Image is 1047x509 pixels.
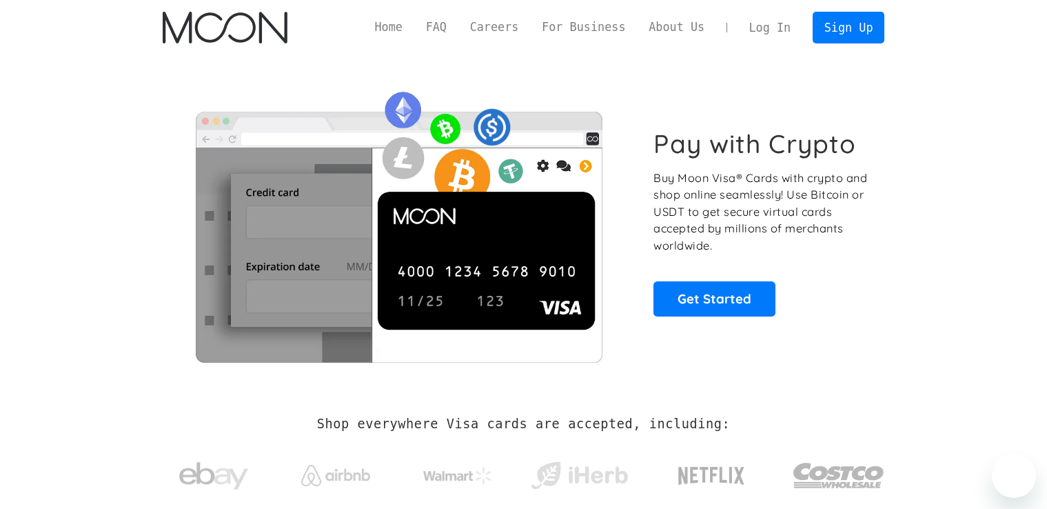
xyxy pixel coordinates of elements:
p: Buy Moon Visa® Cards with crypto and shop online seamlessly! Use Bitcoin or USDT to get secure vi... [653,170,869,254]
img: Airbnb [301,465,370,486]
a: home [163,12,287,43]
a: Careers [458,19,530,36]
a: Costco [793,436,885,508]
a: Log In [738,12,802,43]
a: Airbnb [284,451,387,493]
iframe: Button to launch messaging window [992,454,1036,498]
a: Sign Up [813,12,884,43]
a: FAQ [414,19,458,36]
h1: Pay with Crypto [653,128,856,159]
img: Moon Logo [163,12,287,43]
a: Walmart [406,454,509,491]
img: Costco [793,450,885,501]
a: Get Started [653,281,775,316]
img: ebay [179,455,248,498]
a: About Us [637,19,716,36]
img: Netflix [677,459,746,493]
img: iHerb [528,458,631,494]
a: Home [363,19,414,36]
h2: Shop everywhere Visa cards are accepted, including: [317,417,730,432]
img: Walmart [423,468,492,484]
a: Netflix [650,445,773,500]
a: For Business [530,19,637,36]
img: Moon Cards let you spend your crypto anywhere Visa is accepted. [163,82,635,362]
a: iHerb [528,444,631,501]
a: ebay [163,441,265,505]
